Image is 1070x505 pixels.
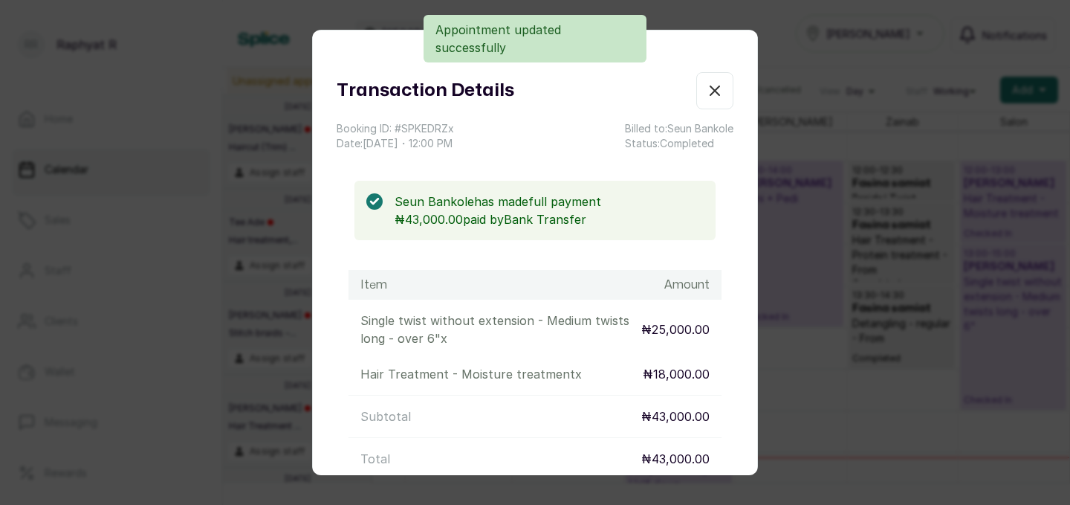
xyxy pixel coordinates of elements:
p: Total [360,450,390,468]
p: Appointment updated successfully [435,21,635,57]
p: Seun Bankole has made full payment [395,193,704,210]
p: ₦43,000.00 paid by Bank Transfer [395,210,704,228]
p: ₦43,000.00 [641,408,710,425]
p: Booking ID: # SPKEDRZx [337,121,454,136]
p: Subtotal [360,408,411,425]
p: Single twist without extension - Medium twists long - over 6" x [360,312,641,347]
p: Date: [DATE] ・ 12:00 PM [337,136,454,151]
p: Billed to: Seun Bankole [625,121,733,136]
h1: Amount [664,276,710,294]
p: Hair Treatment - Moisture treatment x [360,365,582,383]
h1: Item [360,276,387,294]
p: ₦25,000.00 [641,321,710,338]
h1: Transaction Details [337,77,514,104]
p: ₦18,000.00 [643,365,710,383]
p: ₦43,000.00 [641,450,710,468]
p: Status: Completed [625,136,733,151]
